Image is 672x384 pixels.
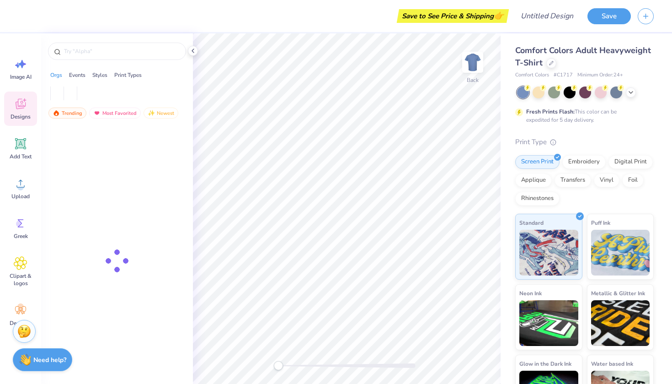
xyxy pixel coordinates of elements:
div: This color can be expedited for 5 day delivery. [526,108,639,124]
span: Neon Ink [519,288,542,298]
div: Digital Print [608,155,653,169]
span: # C1717 [554,71,573,79]
input: Untitled Design [513,7,581,25]
div: Most Favorited [89,108,141,119]
strong: Fresh Prints Flash: [526,108,575,115]
img: Puff Ink [591,230,650,276]
img: newest.gif [148,110,155,116]
input: Try "Alpha" [63,47,180,56]
div: Styles [92,71,107,79]
span: Standard [519,218,544,227]
div: Rhinestones [515,192,560,206]
img: trending.gif [53,110,60,116]
div: Applique [515,173,552,187]
div: Screen Print [515,155,560,169]
span: Upload [11,193,30,200]
div: Newest [144,108,178,119]
span: Puff Ink [591,218,610,227]
span: Greek [14,233,28,240]
span: Water based Ink [591,359,633,368]
span: Add Text [10,153,32,160]
div: Save to See Price & Shipping [399,9,507,23]
div: Events [69,71,85,79]
div: Foil [622,173,644,187]
div: Back [467,76,479,84]
button: Save [587,8,631,24]
span: Decorate [10,319,32,327]
span: Comfort Colors Adult Heavyweight T-Shirt [515,45,651,68]
span: Comfort Colors [515,71,549,79]
span: Designs [11,113,31,120]
div: Print Types [114,71,142,79]
img: Back [464,53,482,71]
div: Orgs [50,71,62,79]
img: Neon Ink [519,300,578,346]
span: Glow in the Dark Ink [519,359,571,368]
div: Vinyl [594,173,619,187]
img: Standard [519,230,578,276]
span: Metallic & Glitter Ink [591,288,645,298]
img: most_fav.gif [93,110,101,116]
span: 👉 [494,10,504,21]
span: Minimum Order: 24 + [577,71,623,79]
div: Trending [48,108,86,119]
span: Clipart & logos [5,272,36,287]
div: Print Type [515,137,654,147]
div: Accessibility label [274,361,283,370]
img: Metallic & Glitter Ink [591,300,650,346]
div: Embroidery [562,155,606,169]
div: Transfers [555,173,591,187]
span: Image AI [10,73,32,81]
strong: Need help? [33,356,66,364]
